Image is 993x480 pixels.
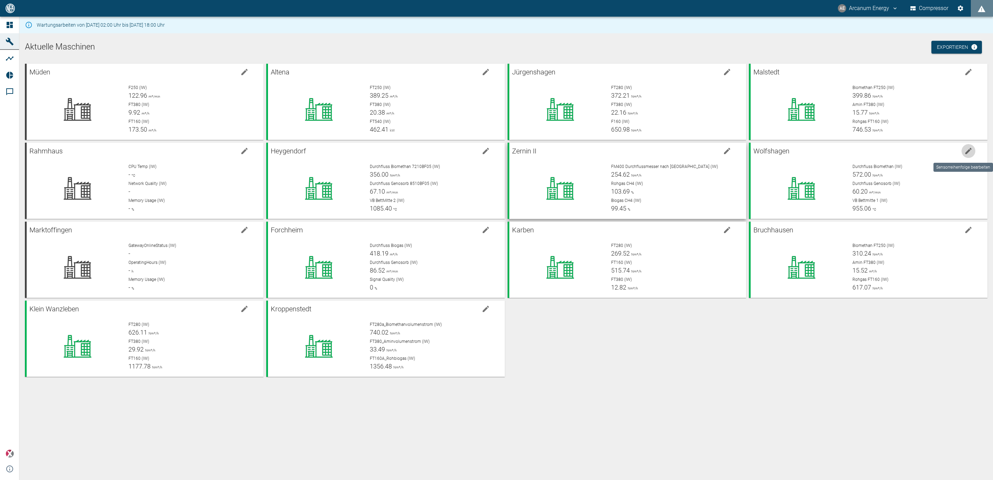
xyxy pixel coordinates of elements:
[144,348,155,352] span: Nm³/h
[611,85,632,90] span: FT280 (IW)
[512,147,536,155] span: Zernin II
[128,126,147,133] span: 173.50
[271,68,289,76] span: Altena
[871,252,883,256] span: Nm³/h
[147,331,159,335] span: Nm³/h
[370,188,385,195] span: 67.10
[852,284,871,291] span: 617.07
[128,198,165,203] span: Memory Usage (IW)
[388,252,397,256] span: m³/h
[852,164,902,169] span: Durchfluss Biomethan (IW)
[128,181,167,186] span: Network Quality (IW)
[128,92,147,99] span: 122.96
[29,147,63,155] span: Rahmhaus
[611,243,632,248] span: FT280 (IW)
[852,250,871,257] span: 310.24
[128,267,130,274] span: -
[630,174,641,177] span: Nm³/h
[868,269,877,273] span: m³/h
[128,243,176,248] span: GatewayOnlineStatus (IW)
[130,207,134,211] span: %
[611,277,632,282] span: FT380 (IW)
[128,85,147,90] span: F250 (IW)
[392,207,397,211] span: °C
[370,85,391,90] span: FT250 (IW)
[238,302,251,316] button: edit machine
[271,147,306,155] span: Heygendorf
[370,198,404,203] span: VB BettMitte 2 (IW)
[5,3,16,13] img: logo
[238,223,251,237] button: edit machine
[512,226,534,234] span: Karben
[385,112,394,115] span: m³/h
[266,222,505,298] a: Forchheimedit machineDurchfluss Biogas (IW)418.19m³/hDurchfluss Genosorb (IW)86.52m³/minSignal Qu...
[128,171,130,178] span: -
[128,329,147,336] span: 626.11
[837,2,899,15] button: service@arcanum-energy.de
[852,102,884,107] span: Amin FT380 (IW)
[852,188,868,195] span: 60.20
[508,143,746,219] a: Zernin IIedit machineFM400 Durchflussmesser nach [GEOGRAPHIC_DATA] (IW)254.62Nm³/hRohgas CH4 (IW)...
[626,207,630,211] span: %
[852,277,888,282] span: Rohgas FT160 (IW)
[611,109,626,116] span: 22.16
[25,64,263,140] a: Müdenedit machineF250 (IW)122.96m³/minFT380 (IW)9.92m³/hFT160 (IW)173.50m³/h
[370,119,391,124] span: FT540 (IW)
[373,286,377,290] span: %
[753,68,779,76] span: Malstedt
[954,2,967,15] button: Einstellungen
[749,64,987,140] a: Malstedtedit machineBiomethan FT250 (IW)399.86Nm³/hAmin FT380 (IW)15.77Nm³/hRohgas FT160 (IW)746....
[720,223,734,237] button: edit machine
[852,260,884,265] span: Amin FT380 (IW)
[611,250,630,257] span: 269.52
[852,198,887,203] span: VB Bettmitte 1 (IW)
[508,222,746,298] a: Karbenedit machineFT280 (IW)269.52Nm³/hFT160 (IW)515.74Nm³/hFT380 (IW)12.82Nm³/h
[852,181,900,186] span: Durchfluss Genosorb (IW)
[128,277,165,282] span: Memory Usage (IW)
[25,42,987,53] h1: Aktuelle Maschinen
[961,65,975,79] button: edit machine
[25,222,263,298] a: Marktoffingenedit machineGatewayOnlineStatus (IW)-OperatingHours (IW)-hMemory Usage (IW)-%
[909,2,950,15] button: Compressor
[6,450,14,458] img: Xplore Logo
[370,250,388,257] span: 418.19
[370,109,385,116] span: 20.38
[611,188,630,195] span: 103.69
[128,284,130,291] span: -
[140,112,149,115] span: m³/h
[370,363,392,370] span: 1356.48
[630,190,634,194] span: %
[266,64,505,140] a: Altenaedit machineFT250 (IW)389.25m³/hFT380 (IW)20.38m³/hFT540 (IW)462.41kW
[370,181,438,186] span: Durchfluss Genosorb 8510BF05 (IW)
[971,44,978,51] svg: Jetzt mit HF Export
[266,143,505,219] a: Heygendorfedit machineDurchfluss Biomethan 7210BF05 (IW)356.00Nm³/hDurchfluss Genosorb 8510BF05 (...
[128,250,130,257] span: -
[630,95,641,98] span: Nm³/h
[370,356,415,361] span: FT160A_Rohbiogas (IW)
[25,301,263,377] a: Klein Wanzlebenedit machineFT280 (IW)626.11Nm³/hFT380 (IW)29.92Nm³/hFT160 (IW)1177.78Nm³/h
[508,64,746,140] a: Jürgenshagenedit machineFT280 (IW)372.21Nm³/hFT380 (IW)22.16Nm³/hF160 (IW)650.98Nm³/h
[871,128,883,132] span: Nm³/h
[25,143,263,219] a: Rahmhausedit machineCPU Temp (IW)-°CNetwork Quality (IW)-Memory Usage (IW)-%
[128,260,166,265] span: OperatingHours (IW)
[370,339,430,344] span: FT380_Aminvolumenstrom (IW)
[838,4,846,12] div: AE
[611,126,630,133] span: 650.98
[370,205,392,212] span: 1085.40
[130,269,133,273] span: h
[271,305,311,313] span: Kroppenstedt
[147,128,156,132] span: m³/h
[871,207,876,211] span: °C
[749,222,987,298] a: Bruchhausenedit machineBiomethan FT250 (IW)310.24Nm³/hAmin FT380 (IW)15.52m³/hRohgas FT160 (IW)61...
[611,171,630,178] span: 254.62
[852,85,894,90] span: Biomethan FT250 (IW)
[961,223,975,237] button: edit machine
[753,226,793,234] span: Bruchhausen
[29,226,72,234] span: Marktoffingen
[611,198,641,203] span: Biogas CH4 (IW)
[385,269,398,273] span: m³/min
[852,119,888,124] span: Rohgas FT160 (IW)
[370,243,412,248] span: Durchfluss Biogas (IW)
[128,322,149,327] span: FT280 (IW)
[611,205,626,212] span: 99.45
